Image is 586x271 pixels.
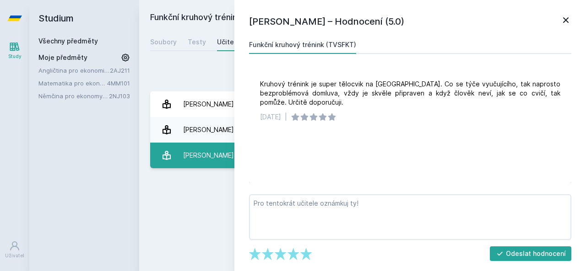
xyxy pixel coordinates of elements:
[8,53,22,60] div: Study
[107,80,130,87] a: 4MM101
[188,33,206,51] a: Testy
[150,143,575,168] a: [PERSON_NAME] 1 hodnocení 5.0
[150,37,177,47] div: Soubory
[38,37,98,45] a: Všechny předměty
[150,11,472,26] h2: Funkční kruhový trénink (TVSFKT)
[183,95,234,113] div: [PERSON_NAME]
[110,67,130,74] a: 2AJ211
[217,37,240,47] div: Učitelé
[2,37,27,64] a: Study
[183,146,234,165] div: [PERSON_NAME]
[5,252,24,259] div: Uživatel
[183,121,234,139] div: [PERSON_NAME]
[38,53,87,62] span: Moje předměty
[150,91,575,117] a: [PERSON_NAME] 1 hodnocení 5.0
[188,37,206,47] div: Testy
[2,236,27,264] a: Uživatel
[260,80,560,107] div: Kruhový trénink je super tělocvik na [GEOGRAPHIC_DATA]. Co se týče vyučujícího, tak naprosto bezp...
[38,91,109,101] a: Němčina pro ekonomy - mírně pokročilá úroveň 1 (A2)
[150,117,575,143] a: [PERSON_NAME] 1 hodnocení 5.0
[150,33,177,51] a: Soubory
[285,112,287,122] div: |
[38,66,110,75] a: Angličtina pro ekonomická studia 1 (B2/C1)
[38,79,107,88] a: Matematika pro ekonomy
[260,112,281,122] div: [DATE]
[217,33,240,51] a: Učitelé
[109,92,130,100] a: 2NJ103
